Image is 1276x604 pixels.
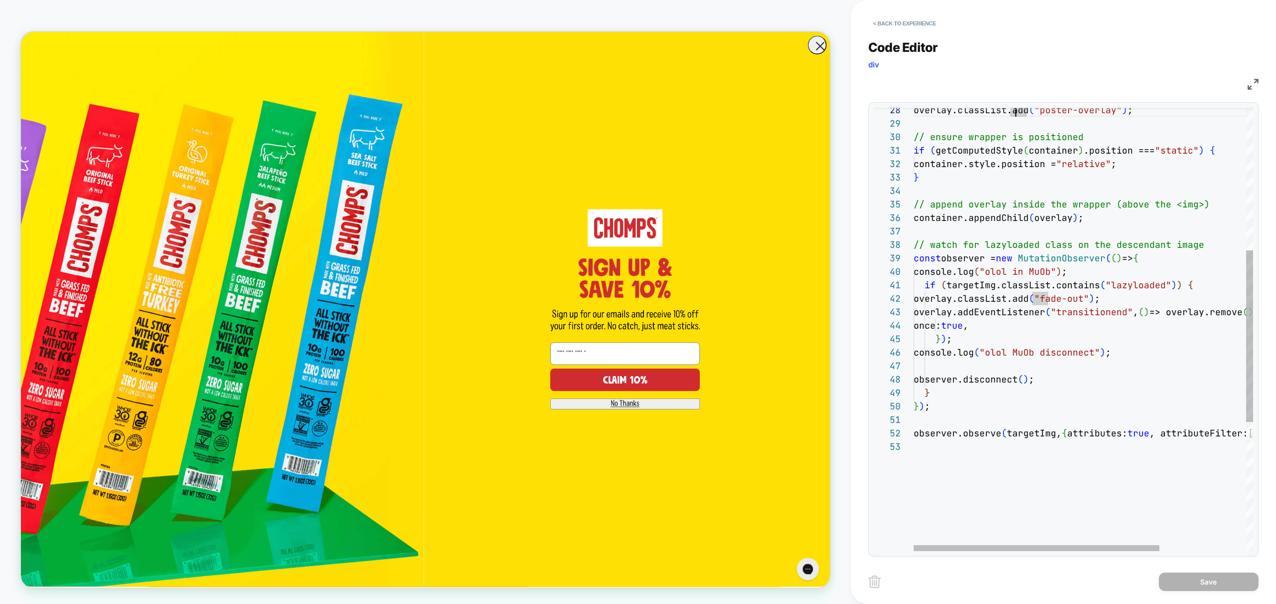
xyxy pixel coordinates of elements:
span: container.style.position = [914,158,1056,170]
div: 35 [874,198,901,211]
span: ) [1199,145,1204,156]
span: overlay [1034,212,1073,223]
span: // ensure wrapper is positioned [914,131,1084,143]
span: ( [974,266,979,277]
span: { [1133,252,1138,264]
span: "relative" [1056,158,1111,170]
div: 48 [874,373,901,386]
span: div [868,60,879,69]
span: ; [925,401,930,412]
span: ( [1243,306,1248,318]
span: ) [941,333,947,345]
span: overlay.addEventListener [914,306,1045,318]
span: { [1210,145,1215,156]
button: Save [1159,573,1259,591]
span: console.log [914,266,974,277]
span: ) [1177,279,1182,291]
span: ( [930,145,936,156]
img: CHOMPS [706,236,905,287]
span: container.appendChild [914,212,1029,223]
div: 45 [874,332,901,346]
span: ; [1106,347,1111,358]
div: 53 [874,440,901,453]
span: overlay.classList.add [914,293,1029,304]
span: ) [919,401,925,412]
span: once: [914,320,941,331]
span: "transitionend" [1051,306,1133,318]
span: ( [1018,374,1023,385]
span: attributes: [1067,427,1127,439]
span: ) [1100,347,1106,358]
span: ; [1078,212,1084,223]
span: } [914,172,919,183]
span: observer.disconnect [914,374,1018,385]
div: 44 [874,319,901,332]
span: console.log [914,347,974,358]
span: observer = [941,252,996,264]
span: MutationObserver [1018,252,1106,264]
span: ; [1029,374,1034,385]
div: 32 [874,157,901,171]
span: } [936,333,941,345]
span: // watch for lazyloaded class on the descendant im [914,239,1188,250]
img: Sign up & save 10% [706,301,905,355]
span: new [996,252,1012,264]
div: 29 [874,117,901,130]
button: CLAIM 10% [706,449,905,479]
span: , attributeFilter: [1149,427,1248,439]
span: if [925,279,936,291]
div: 52 [874,426,901,440]
span: age [1188,239,1204,250]
span: ( [1111,252,1116,264]
span: , [963,320,968,331]
div: 31 [874,144,901,157]
span: ; [1095,293,1100,304]
span: ( [1106,252,1111,264]
span: ) [1144,306,1149,318]
span: ( [1100,279,1106,291]
span: ) [1056,266,1062,277]
div: 40 [874,265,901,278]
div: 42 [874,292,901,305]
span: ( [941,279,947,291]
span: , [1133,306,1138,318]
span: container [1029,145,1078,156]
div: 36 [874,211,901,224]
img: No Thanks [710,490,901,500]
div: 37 [874,224,901,238]
span: true [941,320,963,331]
span: } [914,401,919,412]
span: targetImg, [1007,427,1062,439]
span: ( [1029,293,1034,304]
span: ) [1078,145,1084,156]
span: ) [1171,279,1177,291]
span: ) [1116,252,1122,264]
input: Enter email here [706,414,905,444]
span: "olol MuOb disconnect" [979,347,1100,358]
span: "lazyloaded" [1106,279,1171,291]
span: ; [947,333,952,345]
span: ( [1001,427,1007,439]
span: "static" [1155,145,1199,156]
span: // append overlay inside the wrapper (above the <i [914,199,1188,210]
span: ( [1138,306,1144,318]
button: < Back to experience [868,15,941,31]
span: ; [1111,158,1116,170]
div: 46 [874,346,901,359]
span: const [914,252,941,264]
button: Gorgias live chat [5,3,35,33]
span: { [1062,427,1067,439]
span: mg>) [1188,199,1210,210]
span: ) [1023,374,1029,385]
span: ) [1073,212,1078,223]
span: observer.observe [914,427,1001,439]
img: Sign up for our emails and receive 10% off your first order. No catch, just meat sticks. [706,370,905,399]
div: 50 [874,400,901,413]
span: targetImg.classList.contains [947,279,1100,291]
span: => [1122,252,1133,264]
span: ( [1029,212,1034,223]
span: if [914,145,925,156]
div: 43 [874,305,901,319]
span: getComputedStyle [936,145,1023,156]
span: "fade-out" [1034,293,1089,304]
